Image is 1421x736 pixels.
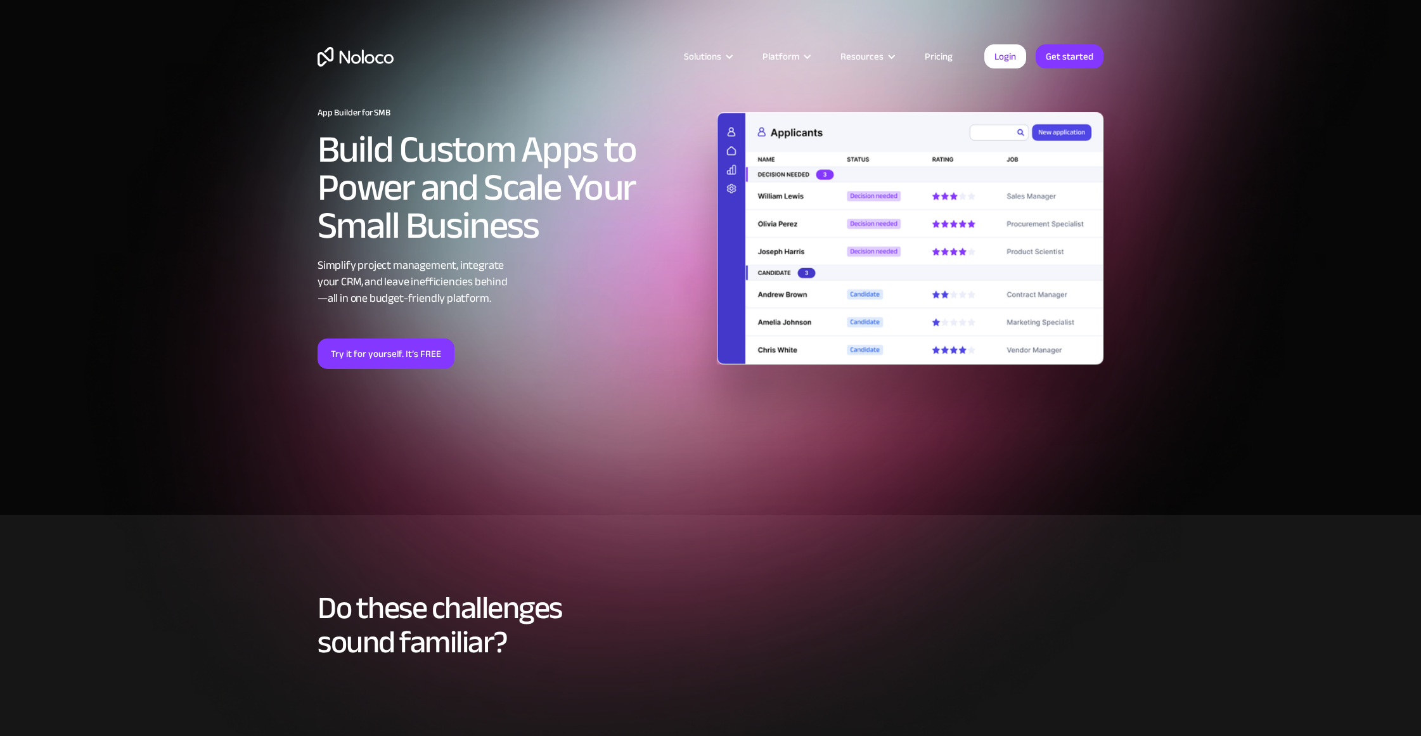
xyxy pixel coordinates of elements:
a: Try it for yourself. It’s FREE [318,339,454,369]
div: Resources [825,48,909,65]
div: Solutions [684,48,721,65]
a: Pricing [909,48,968,65]
a: Login [984,44,1026,68]
div: Platform [747,48,825,65]
h2: Build Custom Apps to Power and Scale Your Small Business [318,131,704,245]
div: Solutions [668,48,747,65]
a: home [318,47,394,67]
a: Get started [1036,44,1103,68]
div: Resources [840,48,884,65]
div: Platform [762,48,799,65]
div: Simplify project management, integrate your CRM, and leave inefficiencies behind —all in one budg... [318,257,704,307]
h2: Do these challenges sound familiar? [318,591,1103,659]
